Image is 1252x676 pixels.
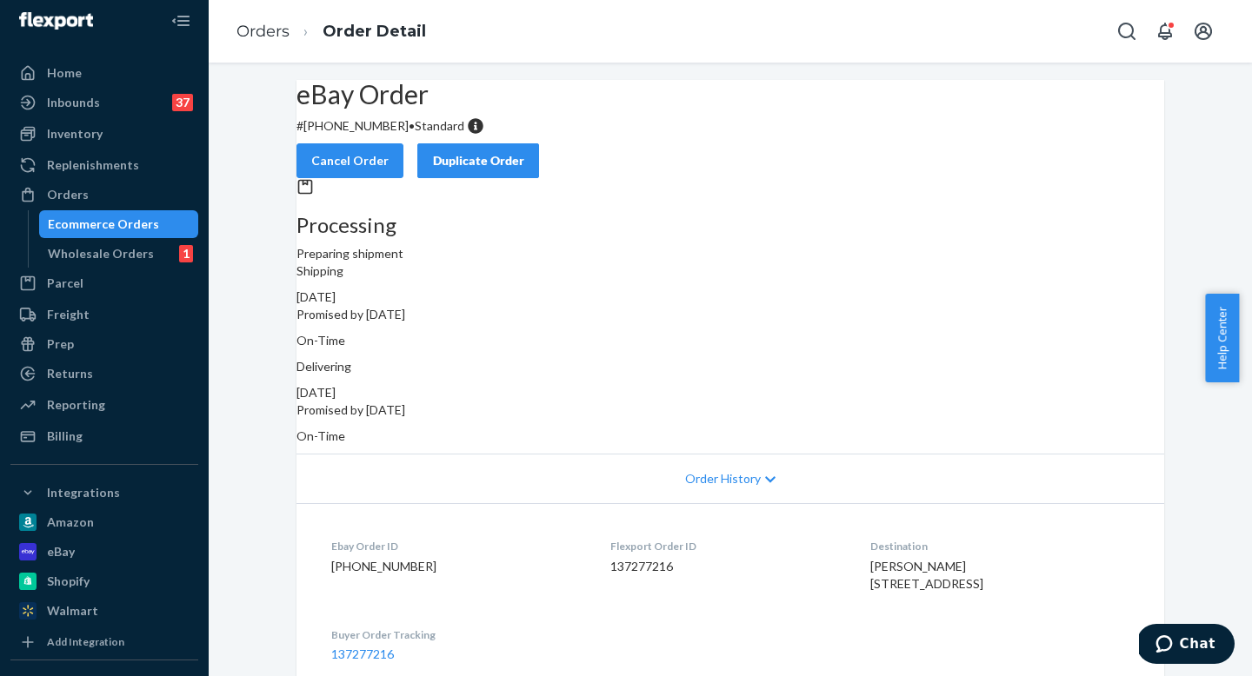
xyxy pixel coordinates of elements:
div: Shopify [47,573,90,590]
div: Parcel [47,275,83,292]
a: Amazon [10,508,198,536]
a: Wholesale Orders1 [39,240,199,268]
div: Integrations [47,484,120,501]
button: Open Search Box [1109,14,1144,49]
button: Help Center [1205,294,1239,382]
button: Close Navigation [163,3,198,38]
a: Parcel [10,269,198,297]
button: Duplicate Order [417,143,539,178]
div: 1 [179,245,193,262]
div: [DATE] [296,288,1164,306]
button: Open account menu [1186,14,1221,49]
h2: eBay Order [296,80,1164,109]
a: Billing [10,422,198,450]
dt: Ebay Order ID [331,539,583,553]
ol: breadcrumbs [223,6,440,57]
a: Returns [10,360,198,388]
a: Shopify [10,567,198,595]
h3: Processing [296,214,1164,236]
dt: Flexport Order ID [610,539,842,553]
span: • [409,118,415,133]
div: Freight [47,306,90,323]
a: Freight [10,301,198,328]
div: Home [47,64,82,82]
div: Prep [47,335,74,353]
div: Duplicate Order [432,152,524,169]
a: 137277216 [331,646,394,661]
p: On-Time [296,332,1164,349]
div: Inventory [47,125,103,142]
div: Wholesale Orders [48,245,154,262]
a: Inbounds37 [10,89,198,116]
img: Flexport logo [19,12,93,30]
dd: 137277216 [610,558,842,575]
a: Reporting [10,391,198,419]
p: Shipping [296,262,1164,280]
div: Add Integration [47,634,124,649]
div: eBay [47,543,75,560]
dt: Destination [870,539,1129,553]
div: Returns [47,365,93,382]
button: Cancel Order [296,143,403,178]
dt: Buyer Order Tracking [331,627,583,642]
div: Replenishments [47,156,139,174]
a: Walmart [10,597,198,625]
p: Promised by [DATE] [296,401,1164,419]
p: On-Time [296,427,1164,445]
div: [DATE] [296,384,1164,401]
div: 37 [172,94,193,111]
div: Reporting [47,396,105,414]
span: [PERSON_NAME] [STREET_ADDRESS] [870,559,983,591]
p: # [PHONE_NUMBER] [296,117,1164,135]
div: Billing [47,427,83,445]
iframe: Opens a widget where you can chat to one of our agents [1139,624,1235,667]
a: Orders [10,181,198,209]
a: Order Detail [323,22,426,41]
a: Inventory [10,120,198,148]
a: Replenishments [10,151,198,179]
a: Prep [10,330,198,358]
a: Orders [236,22,290,41]
div: Ecommerce Orders [48,215,159,233]
span: Standard [415,118,464,133]
span: Order History [685,470,761,487]
a: Home [10,59,198,87]
div: Preparing shipment [296,214,1164,262]
a: eBay [10,538,198,566]
p: Promised by [DATE] [296,306,1164,323]
dd: [PHONE_NUMBER] [331,558,583,575]
div: Inbounds [47,94,100,111]
div: Amazon [47,514,94,531]
button: Integrations [10,479,198,507]
button: Open notifications [1148,14,1182,49]
a: Ecommerce Orders [39,210,199,238]
div: Walmart [47,602,98,620]
p: Delivering [296,358,1164,375]
div: Orders [47,186,89,203]
a: Add Integration [10,632,198,653]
